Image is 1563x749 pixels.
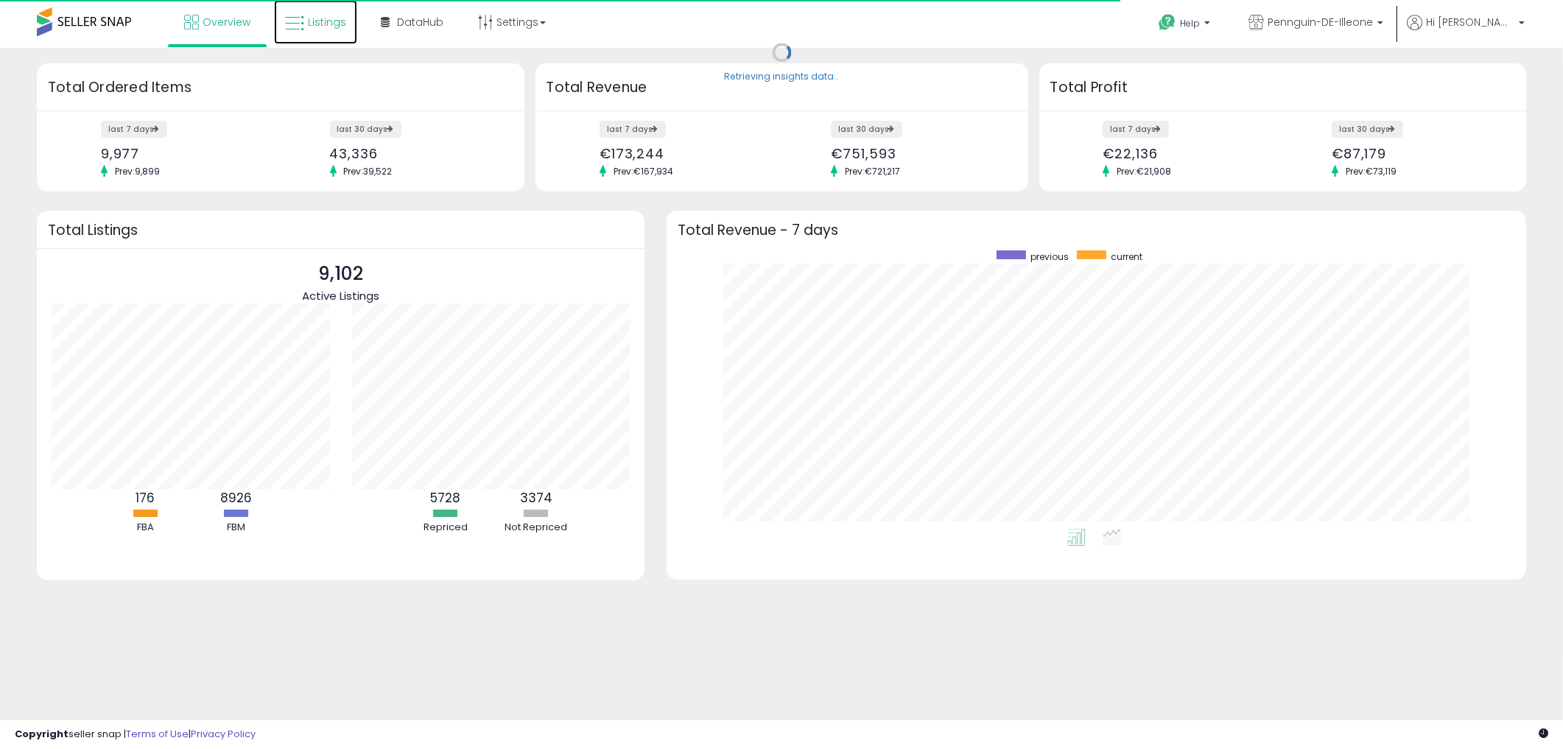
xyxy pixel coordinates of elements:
b: 176 [136,489,155,507]
span: DataHub [397,15,443,29]
b: 8926 [220,489,252,507]
span: Active Listings [302,288,379,303]
label: last 7 days [1103,121,1169,138]
label: last 30 days [831,121,902,138]
span: Hi [PERSON_NAME] [1426,15,1514,29]
span: Prev: €73,119 [1338,165,1404,177]
label: last 7 days [101,121,167,138]
label: last 30 days [1332,121,1403,138]
span: Prev: €21,908 [1109,165,1179,177]
h3: Total Ordered Items [48,77,513,98]
a: Help [1147,2,1225,48]
span: Prev: 9,899 [108,165,167,177]
div: Repriced [401,521,490,535]
div: €22,136 [1103,146,1271,161]
div: €87,179 [1332,146,1500,161]
b: 5728 [430,489,460,507]
label: last 30 days [330,121,401,138]
span: Prev: €167,934 [606,165,681,177]
h3: Total Revenue - 7 days [678,225,1515,236]
div: 43,336 [330,146,499,161]
h3: Total Listings [48,225,633,236]
span: Prev: €721,217 [837,165,907,177]
span: current [1111,250,1143,263]
div: FBA [101,521,189,535]
span: Overview [203,15,250,29]
div: €173,244 [600,146,770,161]
div: FBM [192,521,280,535]
div: Not Repriced [492,521,580,535]
span: Prev: 39,522 [337,165,400,177]
h3: Total Revenue [547,77,1017,98]
span: Pennguin-DE-Illeone [1268,15,1373,29]
p: 9,102 [302,260,379,288]
div: 9,977 [101,146,270,161]
span: Help [1180,17,1200,29]
div: Retrieving insights data.. [725,71,839,84]
h3: Total Profit [1050,77,1516,98]
div: €751,593 [831,146,1002,161]
label: last 7 days [600,121,666,138]
b: 3374 [520,489,552,507]
span: previous [1031,250,1069,263]
a: Hi [PERSON_NAME] [1407,15,1525,48]
span: Listings [308,15,346,29]
i: Get Help [1158,13,1176,32]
